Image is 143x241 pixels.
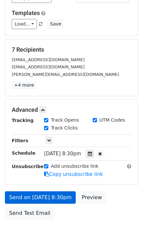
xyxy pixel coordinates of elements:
[51,163,99,170] label: Add unsubscribe link
[12,64,85,69] small: [EMAIL_ADDRESS][DOMAIN_NAME]
[5,207,55,219] a: Send Test Email
[12,9,40,16] a: Templates
[12,72,119,77] small: [PERSON_NAME][EMAIL_ADDRESS][DOMAIN_NAME]
[44,171,103,177] a: Copy unsubscribe link
[51,125,78,131] label: Track Clicks
[51,117,79,124] label: Track Opens
[47,19,64,29] button: Save
[44,151,81,157] span: [DATE] 8:30pm
[12,57,85,62] small: [EMAIL_ADDRESS][DOMAIN_NAME]
[110,210,143,241] iframe: Chat Widget
[100,117,125,124] label: UTM Codes
[12,106,131,113] h5: Advanced
[12,19,37,29] a: Load...
[12,164,44,169] strong: Unsubscribe
[12,138,28,143] strong: Filters
[110,210,143,241] div: 聊天小组件
[12,46,131,53] h5: 7 Recipients
[12,81,36,89] a: +4 more
[12,150,35,156] strong: Schedule
[12,118,34,123] strong: Tracking
[5,191,76,204] a: Send on [DATE] 8:30pm
[77,191,106,204] a: Preview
